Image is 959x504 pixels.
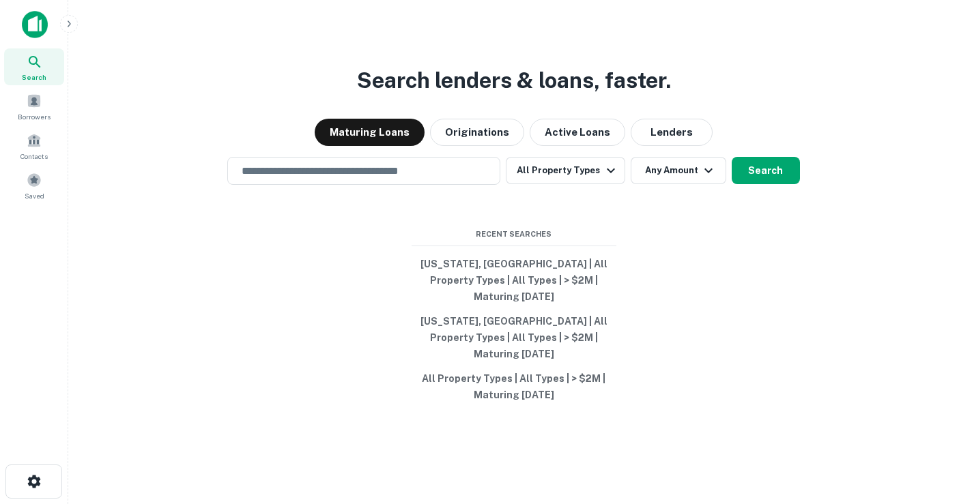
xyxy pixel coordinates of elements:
[357,64,671,97] h3: Search lenders & loans, faster.
[22,72,46,83] span: Search
[631,157,726,184] button: Any Amount
[412,309,616,366] button: [US_STATE], [GEOGRAPHIC_DATA] | All Property Types | All Types | > $2M | Maturing [DATE]
[631,119,713,146] button: Lenders
[430,119,524,146] button: Originations
[20,151,48,162] span: Contacts
[18,111,51,122] span: Borrowers
[506,157,625,184] button: All Property Types
[732,157,800,184] button: Search
[412,366,616,407] button: All Property Types | All Types | > $2M | Maturing [DATE]
[891,395,959,460] iframe: Chat Widget
[22,11,48,38] img: capitalize-icon.png
[4,48,64,85] a: Search
[4,128,64,164] a: Contacts
[315,119,425,146] button: Maturing Loans
[4,167,64,204] a: Saved
[530,119,625,146] button: Active Loans
[4,88,64,125] a: Borrowers
[412,228,616,240] span: Recent Searches
[25,190,44,201] span: Saved
[412,252,616,309] button: [US_STATE], [GEOGRAPHIC_DATA] | All Property Types | All Types | > $2M | Maturing [DATE]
